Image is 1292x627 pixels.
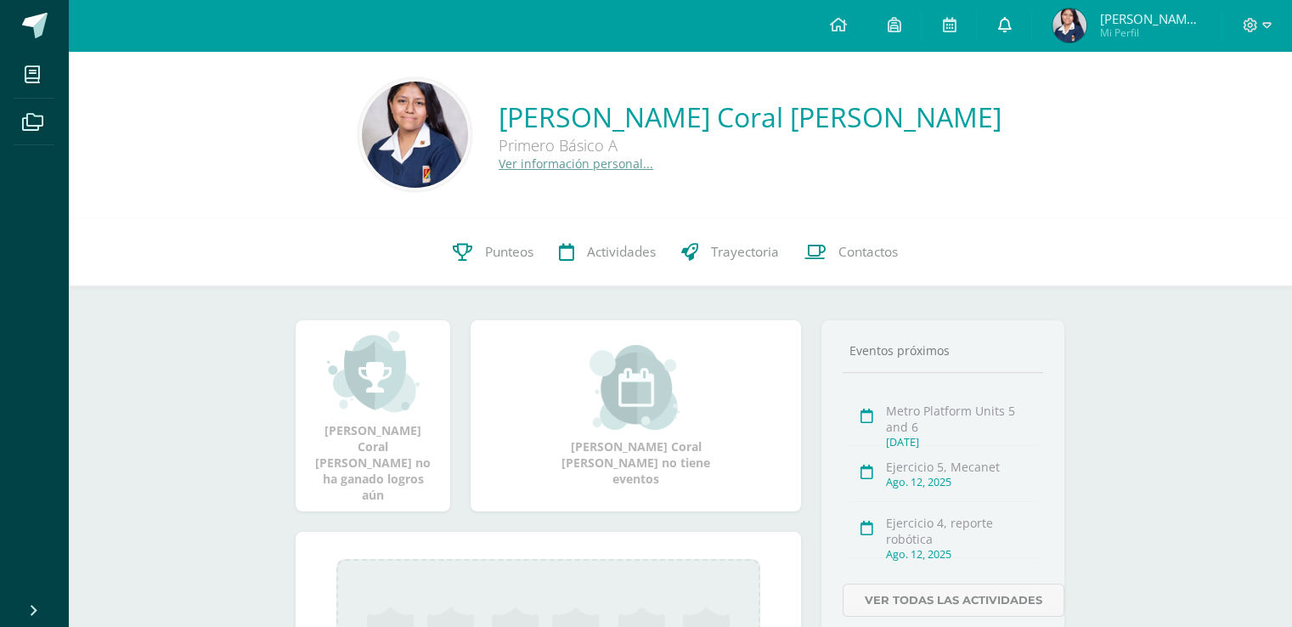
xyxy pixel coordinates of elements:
[1052,8,1086,42] img: 33878c9d433bb94df0f2e2e69d1264c8.png
[327,329,420,414] img: achievement_small.png
[838,243,898,261] span: Contactos
[590,345,682,430] img: event_small.png
[499,155,653,172] a: Ver información personal...
[499,99,1001,135] a: [PERSON_NAME] Coral [PERSON_NAME]
[886,459,1038,475] div: Ejercicio 5, Mecanet
[1099,25,1201,40] span: Mi Perfil
[313,329,433,503] div: [PERSON_NAME] Coral [PERSON_NAME] no ha ganado logros aún
[886,403,1038,435] div: Metro Platform Units 5 and 6
[792,218,911,286] a: Contactos
[886,515,1038,547] div: Ejercicio 4, reporte robótica
[546,218,669,286] a: Actividades
[485,243,533,261] span: Punteos
[1099,10,1201,27] span: [PERSON_NAME] Coral [PERSON_NAME]
[362,82,468,188] img: 41af104a495e6970e2262c2880229659.png
[886,475,1038,489] div: Ago. 12, 2025
[499,135,1001,155] div: Primero Básico A
[886,547,1038,562] div: Ago. 12, 2025
[886,435,1038,449] div: [DATE]
[843,342,1043,359] div: Eventos próximos
[669,218,792,286] a: Trayectoria
[587,243,656,261] span: Actividades
[711,243,779,261] span: Trayectoria
[551,345,721,487] div: [PERSON_NAME] Coral [PERSON_NAME] no tiene eventos
[843,584,1064,617] a: Ver todas las actividades
[440,218,546,286] a: Punteos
